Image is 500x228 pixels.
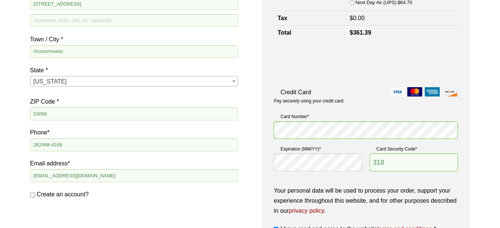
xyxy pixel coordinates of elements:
[274,186,458,216] p: Your personal data will be used to process your order, support your experience throughout this we...
[407,87,422,96] img: mastercard
[274,145,362,153] label: Expiration (MM/YY)
[274,98,458,104] p: Pay securely using your credit card.
[30,76,238,86] span: State
[274,110,458,178] fieldset: Payment Info
[350,15,353,21] span: $
[274,113,458,120] label: Card Number
[274,48,387,77] iframe: reCAPTCHA
[30,127,238,137] label: Phone
[370,145,458,153] label: Card Security Code
[370,153,458,171] input: CSC
[390,87,405,96] img: visa
[30,34,238,44] label: Town / City
[289,208,324,214] a: privacy policy
[30,96,238,107] label: ZIP Code
[31,76,238,87] span: Wisconsin
[442,87,457,96] img: discover
[350,29,371,36] bdi: 361.39
[350,29,353,36] span: $
[30,14,238,27] input: Apartment, suite, unit, etc. (optional)
[350,15,364,21] bdi: 0.00
[274,11,346,25] th: Tax
[30,65,238,75] label: State
[37,191,89,197] span: Create an account?
[425,87,440,96] img: amex
[274,87,458,97] label: Credit Card
[30,193,35,197] input: Create an account?
[274,26,346,40] th: Total
[30,158,238,168] label: Email address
